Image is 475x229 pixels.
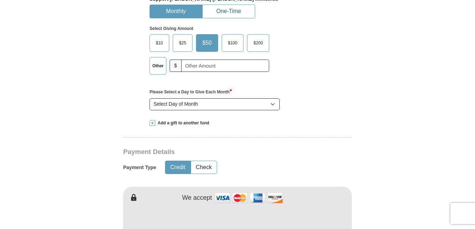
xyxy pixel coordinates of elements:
[150,89,232,94] strong: Please Select a Day to Give Each Month
[123,148,303,156] h3: Payment Details
[203,5,255,18] button: One-Time
[152,38,166,48] span: $10
[123,165,156,171] h5: Payment Type
[170,60,182,72] span: $
[199,38,215,48] span: $50
[181,60,269,72] input: Other Amount
[250,38,266,48] span: $200
[182,194,212,202] h4: We accept
[150,5,202,18] button: Monthly
[150,26,193,31] strong: Select Giving Amount
[165,161,190,174] button: Credit
[191,161,217,174] button: Check
[176,38,190,48] span: $25
[224,38,241,48] span: $100
[155,120,209,126] span: Add a gift to another fund
[214,190,284,205] img: credit cards accepted
[150,57,166,74] label: Other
